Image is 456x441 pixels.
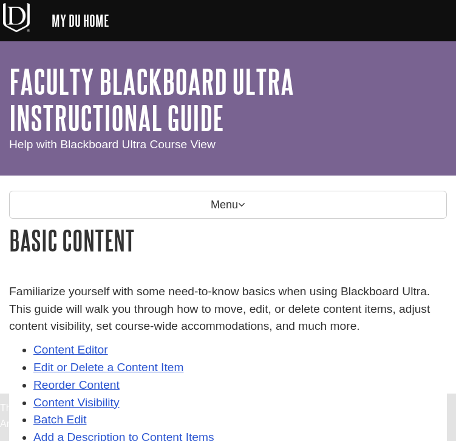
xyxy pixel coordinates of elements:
a: Reorder Content [33,378,120,391]
a: Content Editor [33,343,108,356]
span: Help with Blackboard Ultra Course View [9,138,216,151]
p: Familiarize yourself with some need-to-know basics when using Blackboard Ultra. This guide will w... [9,283,447,335]
a: Edit or Delete a Content Item [33,361,183,374]
a: Content Visibility [33,396,120,409]
p: Menu [9,191,447,219]
h1: Basic Content [9,225,447,256]
a: Batch Edit [33,413,86,426]
img: Davenport University Logo [3,3,30,32]
a: Faculty Blackboard Ultra Instructional Guide [9,63,294,137]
